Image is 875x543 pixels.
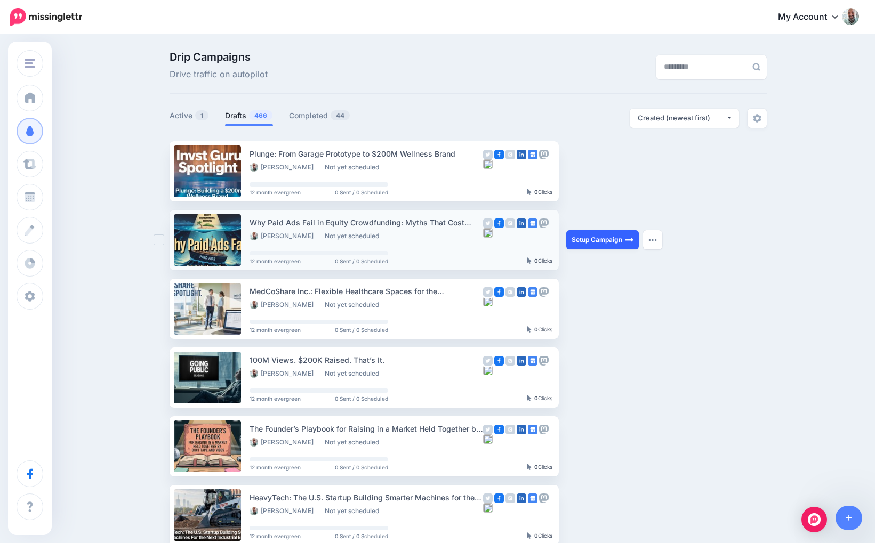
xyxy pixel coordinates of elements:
[325,438,384,447] li: Not yet scheduled
[527,395,532,401] img: pointer-grey-darker.png
[483,493,493,503] img: twitter-grey-square.png
[505,150,515,159] img: instagram-grey-square.png
[170,68,268,82] span: Drive traffic on autopilot
[505,493,515,503] img: instagram-grey-square.png
[534,464,538,470] b: 0
[539,287,549,297] img: mastodon-grey-square.png
[250,354,483,366] div: 100M Views. $200K Raised. That’s It.
[527,532,532,539] img: pointer-grey-darker.png
[483,150,493,159] img: twitter-grey-square.png
[539,356,549,366] img: mastodon-grey-square.png
[250,232,319,240] li: [PERSON_NAME]
[494,218,504,228] img: facebook-square.png
[517,493,526,503] img: linkedin-square.png
[170,109,209,122] a: Active1
[250,396,301,401] span: 12 month evergreen
[638,113,726,123] div: Created (newest first)
[250,438,319,447] li: [PERSON_NAME]
[483,366,493,375] img: bluesky-grey-square.png
[25,59,35,68] img: menu.png
[753,114,761,123] img: settings-grey.png
[505,218,515,228] img: instagram-grey-square.png
[517,287,526,297] img: linkedin-square.png
[483,159,493,169] img: bluesky-grey-square.png
[534,326,538,333] b: 0
[335,190,388,195] span: 0 Sent / 0 Scheduled
[250,327,301,333] span: 12 month evergreen
[325,163,384,172] li: Not yet scheduled
[534,532,538,539] b: 0
[325,232,384,240] li: Not yet scheduled
[566,230,639,249] a: Setup Campaign
[494,493,504,503] img: facebook-square.png
[528,287,537,297] img: google_business-square.png
[494,425,504,434] img: facebook-square.png
[517,150,526,159] img: linkedin-square.png
[289,109,350,122] a: Completed44
[528,218,537,228] img: google_business-square.png
[534,189,538,195] b: 0
[527,258,552,264] div: Clicks
[335,396,388,401] span: 0 Sent / 0 Scheduled
[483,228,493,238] img: bluesky-grey-square.png
[250,369,319,378] li: [PERSON_NAME]
[527,464,552,471] div: Clicks
[517,425,526,434] img: linkedin-square.png
[527,326,532,333] img: pointer-grey-darker.png
[250,507,319,515] li: [PERSON_NAME]
[250,190,301,195] span: 12 month evergreen
[335,533,388,539] span: 0 Sent / 0 Scheduled
[335,465,388,470] span: 0 Sent / 0 Scheduled
[752,63,760,71] img: search-grey-6.png
[331,110,350,120] span: 44
[517,356,526,366] img: linkedin-square.png
[505,287,515,297] img: instagram-grey-square.png
[505,356,515,366] img: instagram-grey-square.png
[539,493,549,503] img: mastodon-grey-square.png
[483,434,493,444] img: bluesky-grey-square.png
[483,356,493,366] img: twitter-grey-square.png
[494,356,504,366] img: facebook-square.png
[517,218,526,228] img: linkedin-square.png
[527,533,552,539] div: Clicks
[195,110,208,120] span: 1
[494,287,504,297] img: facebook-square.png
[483,297,493,306] img: bluesky-grey-square.png
[539,425,549,434] img: mastodon-grey-square.png
[483,287,493,297] img: twitter-grey-square.png
[528,150,537,159] img: google_business-square.png
[170,52,268,62] span: Drip Campaigns
[250,216,483,229] div: Why Paid Ads Fail in Equity Crowdfunding: Myths That Cost Founders Money
[528,356,537,366] img: google_business-square.png
[527,189,552,196] div: Clicks
[648,238,657,241] img: dots.png
[250,163,319,172] li: [PERSON_NAME]
[483,503,493,513] img: bluesky-grey-square.png
[250,533,301,539] span: 12 month evergreen
[250,258,301,264] span: 12 month evergreen
[325,507,384,515] li: Not yet scheduled
[527,257,532,264] img: pointer-grey-darker.png
[528,493,537,503] img: google_business-square.png
[494,150,504,159] img: facebook-square.png
[767,4,859,30] a: My Account
[539,218,549,228] img: mastodon-grey-square.png
[534,395,538,401] b: 0
[505,425,515,434] img: instagram-grey-square.png
[625,236,633,244] img: arrow-long-right-white.png
[335,258,388,264] span: 0 Sent / 0 Scheduled
[539,150,549,159] img: mastodon-grey-square.png
[483,218,493,228] img: twitter-grey-square.png
[250,285,483,297] div: MedCoShare Inc.: Flexible Healthcare Spaces for the Independent Practitioner
[249,110,272,120] span: 466
[527,189,532,195] img: pointer-grey-darker.png
[250,465,301,470] span: 12 month evergreen
[225,109,273,122] a: Drafts466
[527,395,552,402] div: Clicks
[250,491,483,504] div: HeavyTech: The U.S. Startup Building Smarter Machines for the Next Industrial Era
[250,148,483,160] div: Plunge: From Garage Prototype to $200M Wellness Brand
[325,369,384,378] li: Not yet scheduled
[630,109,739,128] button: Created (newest first)
[527,327,552,333] div: Clicks
[10,8,82,26] img: Missinglettr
